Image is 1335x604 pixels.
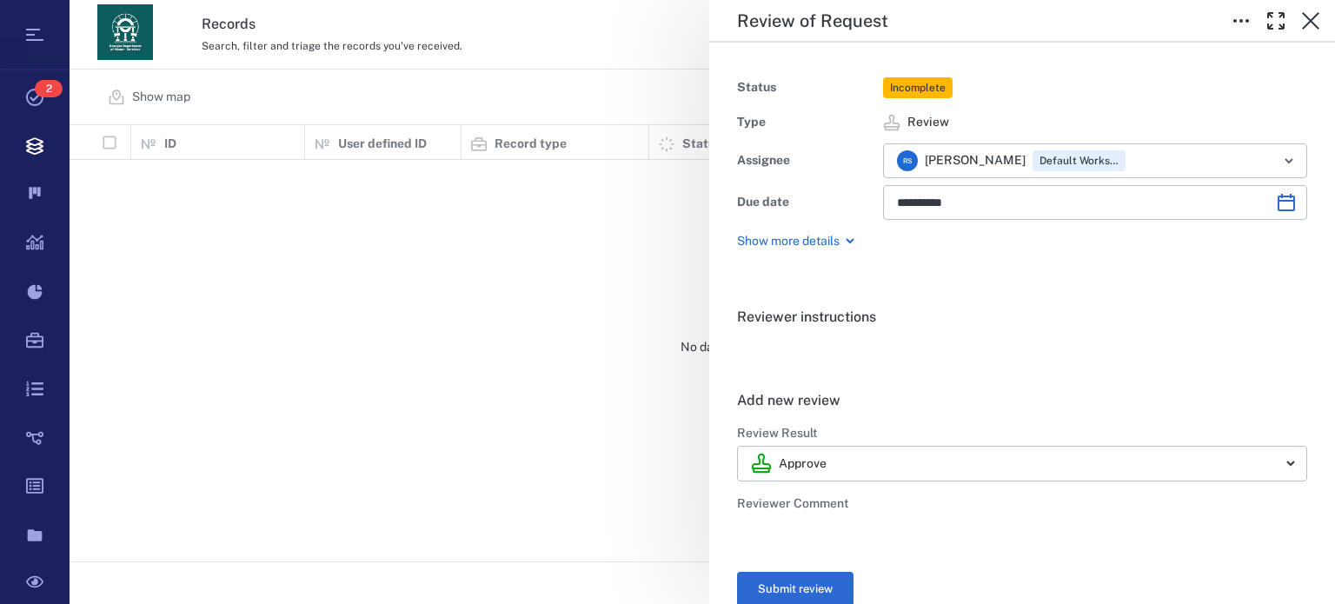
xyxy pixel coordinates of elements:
[737,343,741,360] span: .
[737,10,888,32] h5: Review of Request
[737,110,876,135] div: Type
[737,390,1307,411] h6: Add new review
[1293,3,1328,38] button: Close
[1036,154,1122,169] span: Default Workspace
[737,495,1307,513] h6: Reviewer Comment
[737,233,840,250] p: Show more details
[1259,3,1293,38] button: Toggle Fullscreen
[737,425,1307,442] h6: Review Result
[1277,149,1301,173] button: Open
[1269,185,1304,220] button: Choose date, selected date is Oct 15, 2025
[1224,3,1259,38] button: Toggle to Edit Boxes
[35,80,63,97] span: 2
[737,76,876,100] div: Status
[907,114,949,131] span: Review
[737,149,876,173] div: Assignee
[779,455,827,473] p: Approve
[925,152,1026,169] span: [PERSON_NAME]
[897,150,918,171] div: R S
[887,81,949,96] span: Incomplete
[737,190,876,215] div: Due date
[737,307,1307,328] h6: Reviewer instructions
